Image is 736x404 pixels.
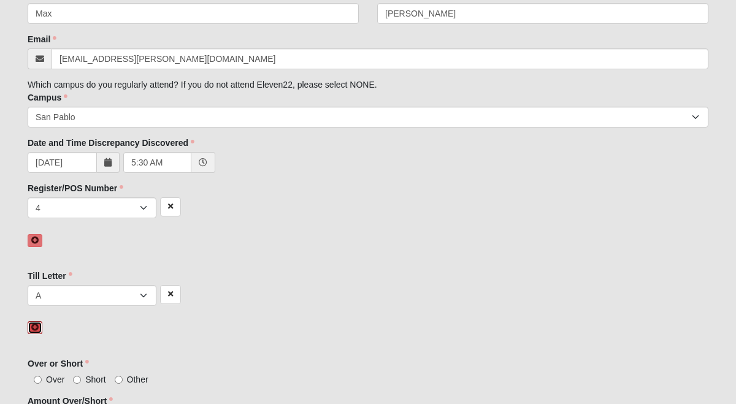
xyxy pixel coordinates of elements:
[34,376,42,384] input: Over
[28,91,67,104] label: Campus
[28,137,194,149] label: Date and Time Discrepancy Discovered
[28,182,123,194] label: Register/POS Number
[46,375,64,384] span: Over
[28,33,56,45] label: Email
[73,376,81,384] input: Short
[85,375,105,384] span: Short
[127,375,148,384] span: Other
[28,357,89,370] label: Over or Short
[28,270,72,282] label: Till Letter
[115,376,123,384] input: Other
